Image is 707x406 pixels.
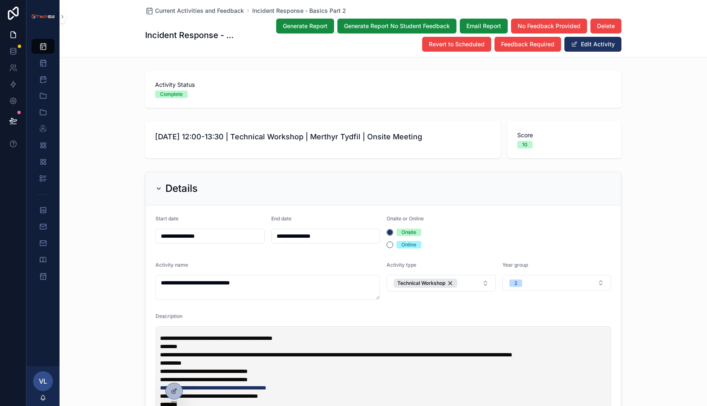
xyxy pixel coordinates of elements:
[597,22,615,30] span: Delete
[502,275,611,291] button: Select Button
[509,279,522,287] button: Unselect I_2
[252,7,346,15] a: Incident Response - Basics Part 2
[429,40,485,48] span: Revert to Scheduled
[387,275,496,291] button: Select Button
[155,7,244,15] span: Current Activities and Feedback
[39,376,47,386] span: VL
[337,19,456,33] button: Generate Report No Student Feedback
[165,182,198,195] h2: Details
[394,279,457,288] button: Unselect 1
[155,313,182,319] span: Description
[155,131,491,143] span: [DATE] 12:00-13:30 | Technical Workshop | Merthyr Tydfil | Onsite Meeting
[502,262,528,268] span: Year group
[517,131,611,139] span: Score
[387,262,416,268] span: Activity type
[501,40,554,48] span: Feedback Required
[514,279,517,287] div: 2
[397,280,445,287] span: Technical Workshop
[422,37,491,52] button: Revert to Scheduled
[401,241,416,248] div: Online
[460,19,508,33] button: Email Report
[31,14,55,19] img: App logo
[155,262,188,268] span: Activity name
[494,37,561,52] button: Feedback Required
[276,19,334,33] button: Generate Report
[155,81,611,89] span: Activity Status
[590,19,621,33] button: Delete
[160,91,183,98] div: Complete
[511,19,587,33] button: No Feedback Provided
[522,141,528,148] div: 10
[155,215,179,222] span: Start date
[145,29,236,41] h1: Incident Response - Basics Part 2
[387,215,424,222] span: Onsite or Online
[401,229,416,236] div: Onsite
[344,22,450,30] span: Generate Report No Student Feedback
[26,33,60,294] div: scrollable content
[271,215,291,222] span: End date
[283,22,327,30] span: Generate Report
[145,7,244,15] a: Current Activities and Feedback
[518,22,580,30] span: No Feedback Provided
[466,22,501,30] span: Email Report
[564,37,621,52] button: Edit Activity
